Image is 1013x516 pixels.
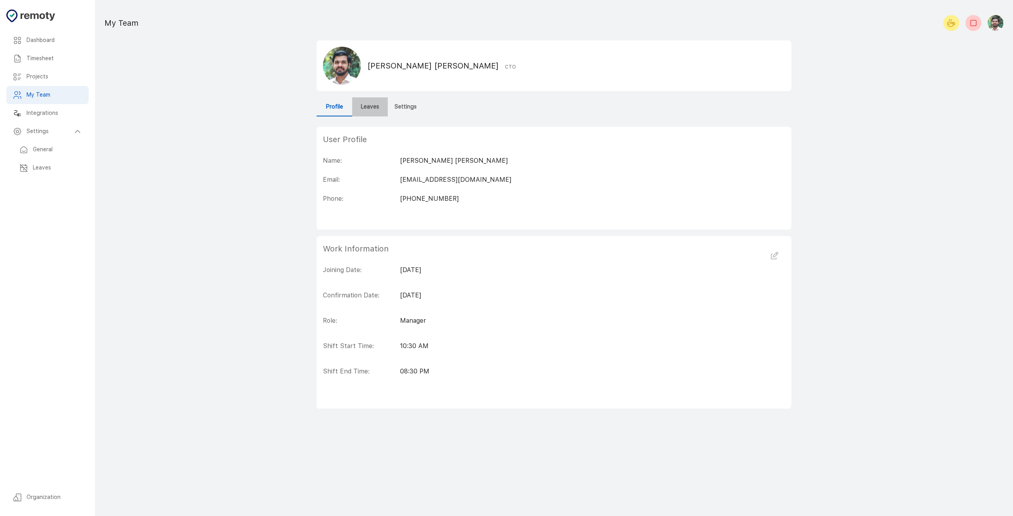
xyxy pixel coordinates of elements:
[27,493,82,502] h6: Organization
[6,50,89,68] div: Timesheet
[6,86,89,104] div: My Team
[27,109,82,118] h6: Integrations
[395,103,417,111] h6: Settings
[27,54,82,63] h6: Timesheet
[323,133,708,146] h2: User Profile
[400,175,785,185] p: [EMAIL_ADDRESS][DOMAIN_NAME]
[323,367,400,376] p: Shift End Time:
[6,141,89,159] div: General
[6,488,89,506] div: Organization
[6,122,89,141] div: Settings
[323,291,400,300] p: Confirmation Date:
[988,15,1004,31] img: Muhammed Afsal Villan
[400,316,785,326] p: Manager
[323,47,361,85] img: 8290408747618_99ecdc37de038816dc3b_512.jpg
[361,103,379,111] h6: Leaves
[323,175,400,185] p: Email:
[367,59,516,72] p: [PERSON_NAME] [PERSON_NAME]
[400,156,785,166] p: [PERSON_NAME] [PERSON_NAME]
[27,91,82,99] h6: My Team
[400,367,785,376] p: 08:30 PM
[943,15,959,31] button: Start your break
[323,265,400,275] p: Joining Date:
[323,341,400,351] p: Shift Start Time:
[499,64,516,70] span: CTO
[400,265,785,275] p: [DATE]
[317,97,791,116] div: Team Tabs
[323,316,400,326] p: Role:
[6,31,89,50] div: Dashboard
[104,17,138,29] h1: My Team
[985,12,1004,34] button: Muhammed Afsal Villan
[323,194,400,204] p: Phone:
[323,156,400,166] p: Name:
[400,341,785,351] p: 10:30 AM
[27,72,82,81] h6: Projects
[326,103,343,111] h6: Profile
[400,194,785,204] p: [PHONE_NUMBER]
[966,15,981,31] button: Check-out
[6,104,89,122] div: Integrations
[6,159,89,177] div: Leaves
[6,68,89,86] div: Projects
[27,36,82,45] h6: Dashboard
[33,164,82,172] h6: Leaves
[27,127,73,136] h6: Settings
[323,242,708,255] h2: Work Information
[400,291,785,300] p: [DATE]
[33,145,82,154] h6: General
